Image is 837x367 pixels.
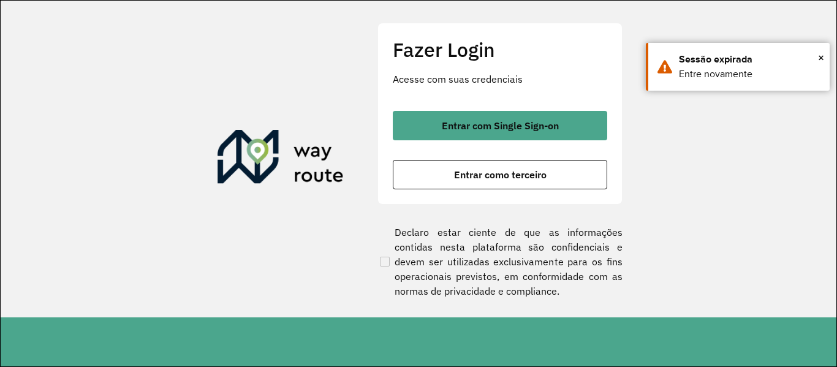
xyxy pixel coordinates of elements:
button: button [393,111,607,140]
span: Entrar com Single Sign-on [442,121,559,131]
div: Entre novamente [679,67,820,81]
label: Declaro estar ciente de que as informações contidas nesta plataforma são confidenciais e devem se... [377,225,623,298]
p: Acesse com suas credenciais [393,72,607,86]
img: Roteirizador AmbevTech [218,130,344,189]
h2: Fazer Login [393,38,607,61]
button: Close [818,48,824,67]
span: Entrar como terceiro [454,170,547,180]
div: Sessão expirada [679,52,820,67]
button: button [393,160,607,189]
span: × [818,48,824,67]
